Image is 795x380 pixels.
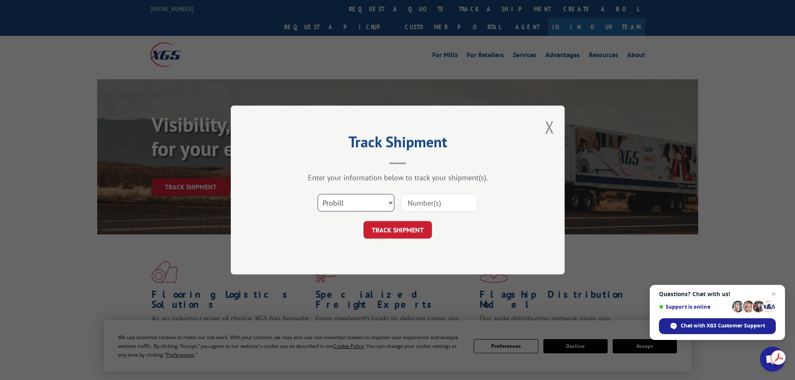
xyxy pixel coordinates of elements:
[659,304,729,310] span: Support is online
[681,322,765,330] span: Chat with XGS Customer Support
[273,173,523,182] div: Enter your information below to track your shipment(s).
[273,136,523,152] h2: Track Shipment
[760,347,785,372] div: Open chat
[363,221,432,239] button: TRACK SHIPMENT
[401,194,477,211] input: Number(s)
[769,289,779,299] span: Close chat
[545,116,554,138] button: Close modal
[659,291,776,297] span: Questions? Chat with us!
[659,318,776,334] div: Chat with XGS Customer Support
